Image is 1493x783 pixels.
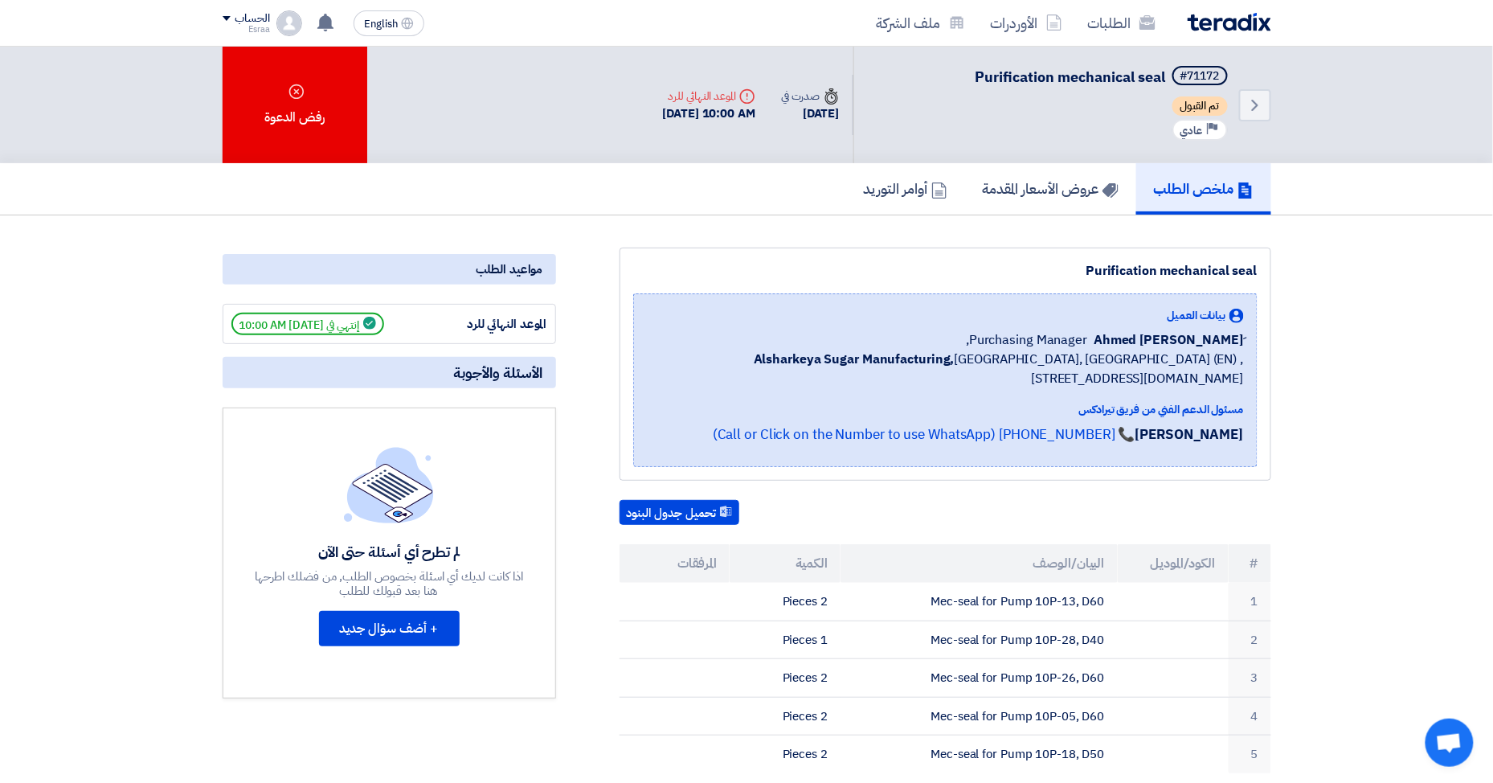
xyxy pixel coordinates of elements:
[354,10,424,36] button: English
[276,10,302,36] img: profile_test.png
[454,363,543,382] span: الأسئلة والأجوبة
[730,659,841,698] td: 2 Pieces
[252,569,526,598] div: اذا كانت لديك أي اسئلة بخصوص الطلب, من فضلك اطرحها هنا بعد قبولك للطلب
[841,697,1118,736] td: Mec-seal for Pump 10P-05, D60
[1229,583,1271,621] td: 1
[633,261,1258,281] div: Purification mechanical seal
[1229,697,1271,736] td: 4
[983,179,1119,198] h5: عروض الأسعار المقدمة
[966,330,1087,350] span: Purchasing Manager,
[620,500,739,526] button: تحميل جدول البنود
[730,736,841,773] td: 2 Pieces
[846,163,965,215] a: أوامر التوريد
[647,401,1244,418] div: مسئول الدعم الفني من فريق تيرادكس
[620,544,730,583] th: المرفقات
[1094,330,1243,350] span: ِAhmed [PERSON_NAME]
[976,66,1166,88] span: Purification mechanical seal
[730,544,841,583] th: الكمية
[344,447,434,523] img: empty_state_list.svg
[1426,719,1474,767] div: Open chat
[841,659,1118,698] td: Mec-seal for Pump 10P-26, D60
[1229,659,1271,698] td: 3
[231,313,384,335] span: إنتهي في [DATE] 10:00 AM
[1168,307,1226,324] span: بيانات العميل
[864,179,947,198] h5: أوامر التوريد
[730,621,841,659] td: 1 Pieces
[663,105,756,123] div: [DATE] 10:00 AM
[1075,4,1168,42] a: الطلبات
[647,350,1244,388] span: [GEOGRAPHIC_DATA], [GEOGRAPHIC_DATA] (EN) ,[STREET_ADDRESS][DOMAIN_NAME]
[754,350,955,369] b: Alsharkeya Sugar Manufacturing,
[1180,71,1220,82] div: #71172
[364,18,398,30] span: English
[841,544,1118,583] th: البيان/الوصف
[427,315,547,334] div: الموعد النهائي للرد
[1118,544,1229,583] th: الكود/الموديل
[965,163,1136,215] a: عروض الأسعار المقدمة
[1229,621,1271,659] td: 2
[713,424,1135,445] a: 📞 [PHONE_NUMBER] (Call or Click on the Number to use WhatsApp)
[978,4,1075,42] a: الأوردرات
[235,12,270,26] div: الحساب
[841,736,1118,773] td: Mec-seal for Pump 10P-18, D50
[223,47,367,163] div: رفض الدعوة
[730,583,841,621] td: 2 Pieces
[1188,13,1271,31] img: Teradix logo
[223,25,270,34] div: Esraa
[1229,544,1271,583] th: #
[319,611,460,646] button: + أضف سؤال جديد
[781,88,839,105] div: صدرت في
[781,105,839,123] div: [DATE]
[841,621,1118,659] td: Mec-seal for Pump 10P-28, D40
[976,66,1231,88] h5: Purification mechanical seal
[1154,179,1254,198] h5: ملخص الطلب
[252,543,526,561] div: لم تطرح أي أسئلة حتى الآن
[223,254,556,285] div: مواعيد الطلب
[663,88,756,105] div: الموعد النهائي للرد
[1172,96,1228,116] span: تم القبول
[1180,123,1203,138] span: عادي
[1135,424,1244,445] strong: [PERSON_NAME]
[864,4,978,42] a: ملف الشركة
[1229,736,1271,773] td: 5
[1136,163,1271,215] a: ملخص الطلب
[841,583,1118,621] td: Mec-seal for Pump 10P-13, D60
[730,697,841,736] td: 2 Pieces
